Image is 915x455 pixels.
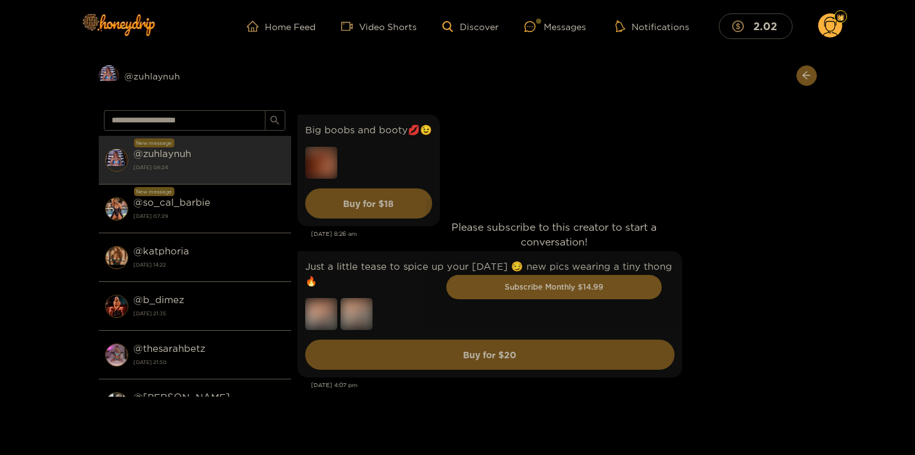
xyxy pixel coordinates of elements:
strong: @ katphoria [133,245,189,256]
button: arrow-left [796,65,817,86]
img: conversation [105,246,128,269]
div: @zuhlaynuh [99,65,291,86]
p: Please subscribe to this creator to start a conversation! [446,220,662,249]
button: Notifications [612,20,693,33]
img: conversation [105,197,128,220]
img: conversation [105,392,128,415]
button: Subscribe Monthly $14.99 [446,275,662,299]
button: search [265,110,285,131]
mark: 2.02 [751,19,779,33]
strong: [DATE] 21:35 [133,308,285,319]
a: Home Feed [247,21,315,32]
img: conversation [105,343,128,367]
span: search [270,115,280,126]
strong: [DATE] 21:50 [133,356,285,368]
strong: [DATE] 07:29 [133,210,285,222]
strong: [DATE] 14:22 [133,259,285,270]
strong: @ zuhlaynuh [133,148,191,159]
strong: @ so_cal_barbie [133,197,210,208]
strong: @ thesarahbetz [133,343,205,354]
span: home [247,21,265,32]
span: dollar [732,21,750,32]
div: Messages [525,19,586,34]
strong: @ b_dimez [133,294,184,305]
img: Fan Level [837,13,844,21]
div: New message [134,138,174,147]
img: conversation [105,295,128,318]
strong: @ [PERSON_NAME] [133,392,230,402]
button: 2.02 [719,13,793,38]
div: New message [134,187,174,196]
a: Video Shorts [341,21,417,32]
strong: [DATE] 08:24 [133,161,285,173]
span: arrow-left [802,70,811,81]
span: video-camera [341,21,359,32]
a: Discover [442,21,498,32]
img: conversation [105,149,128,172]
